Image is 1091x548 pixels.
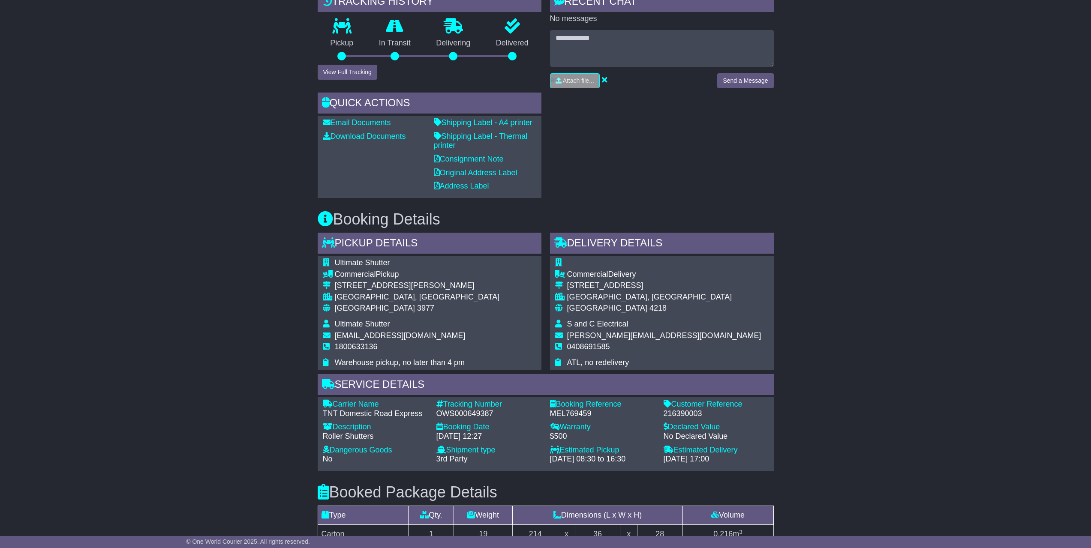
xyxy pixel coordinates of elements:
[454,506,513,525] td: Weight
[558,525,575,544] td: x
[637,525,682,544] td: 28
[436,446,541,455] div: Shipment type
[567,281,761,290] div: [STREET_ADDRESS]
[567,293,761,302] div: [GEOGRAPHIC_DATA], [GEOGRAPHIC_DATA]
[318,65,377,80] button: View Full Tracking
[366,39,424,48] p: In Transit
[436,455,468,463] span: 3rd Party
[424,39,484,48] p: Delivering
[682,506,773,525] td: Volume
[335,281,500,290] div: [STREET_ADDRESS][PERSON_NAME]
[717,73,773,88] button: Send a Message
[664,446,769,455] div: Estimated Delivery
[649,304,667,312] span: 4218
[664,400,769,409] div: Customer Reference
[434,118,532,127] a: Shipping Label - A4 printer
[436,409,541,419] div: OWS000649387
[335,270,500,279] div: Pickup
[409,525,454,544] td: 1
[567,320,628,328] span: S and C Electrical
[434,155,504,163] a: Consignment Note
[664,409,769,419] div: 216390003
[409,506,454,525] td: Qty.
[436,400,541,409] div: Tracking Number
[567,270,608,278] span: Commercial
[318,525,409,544] td: Carton
[323,446,428,455] div: Dangerous Goods
[567,331,761,340] span: [PERSON_NAME][EMAIL_ADDRESS][DOMAIN_NAME]
[434,182,489,190] a: Address Label
[323,409,428,419] div: TNT Domestic Road Express
[713,530,733,538] span: 0.216
[323,432,428,441] div: Roller Shutters
[550,422,655,432] div: Warranty
[417,304,434,312] span: 3977
[318,39,367,48] p: Pickup
[335,358,465,367] span: Warehouse pickup, no later than 4 pm
[335,342,378,351] span: 1800633136
[739,529,742,535] sup: 3
[323,455,333,463] span: No
[323,132,406,141] a: Download Documents
[436,432,541,441] div: [DATE] 12:27
[682,525,773,544] td: m
[335,270,376,278] span: Commercial
[483,39,541,48] p: Delivered
[323,118,391,127] a: Email Documents
[318,506,409,525] td: Type
[454,525,513,544] td: 19
[664,422,769,432] div: Declared Value
[434,132,528,150] a: Shipping Label - Thermal printer
[335,304,415,312] span: [GEOGRAPHIC_DATA]
[513,506,682,525] td: Dimensions (L x W x H)
[318,233,541,256] div: Pickup Details
[436,422,541,432] div: Booking Date
[434,168,517,177] a: Original Address Label
[318,374,774,397] div: Service Details
[550,400,655,409] div: Booking Reference
[335,320,390,328] span: Ultimate Shutter
[567,270,761,279] div: Delivery
[335,258,390,267] span: Ultimate Shutter
[323,400,428,409] div: Carrier Name
[323,422,428,432] div: Description
[664,455,769,464] div: [DATE] 17:00
[567,304,647,312] span: [GEOGRAPHIC_DATA]
[664,432,769,441] div: No Declared Value
[567,342,610,351] span: 0408691585
[335,293,500,302] div: [GEOGRAPHIC_DATA], [GEOGRAPHIC_DATA]
[335,331,466,340] span: [EMAIL_ADDRESS][DOMAIN_NAME]
[550,409,655,419] div: MEL769459
[550,233,774,256] div: Delivery Details
[567,358,629,367] span: ATL, no redelivery
[318,484,774,501] h3: Booked Package Details
[513,525,558,544] td: 214
[318,211,774,228] h3: Booking Details
[186,538,310,545] span: © One World Courier 2025. All rights reserved.
[575,525,620,544] td: 36
[318,93,541,116] div: Quick Actions
[550,455,655,464] div: [DATE] 08:30 to 16:30
[550,14,774,24] p: No messages
[620,525,637,544] td: x
[550,432,655,441] div: $500
[550,446,655,455] div: Estimated Pickup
